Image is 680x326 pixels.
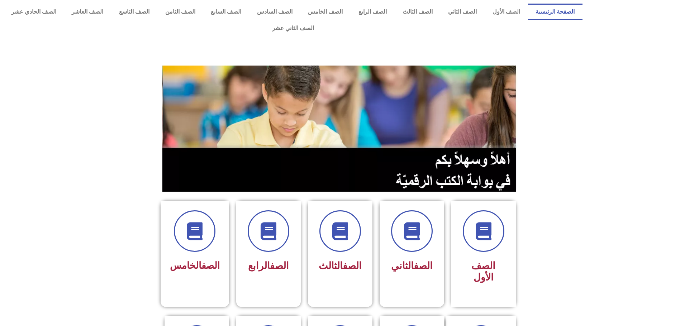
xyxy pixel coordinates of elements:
a: الصف [414,260,433,272]
a: الصف الرابع [351,4,395,20]
a: الصف الحادي عشر [4,4,64,20]
a: الصف التاسع [111,4,157,20]
a: الصفحة الرئيسية [528,4,583,20]
a: الصف الثاني عشر [4,20,582,37]
span: الثاني [391,260,433,272]
a: الصف الثامن [157,4,203,20]
a: الصف السادس [249,4,300,20]
a: الصف [343,260,362,272]
span: الصف الأول [471,260,495,283]
span: الثالث [319,260,362,272]
a: الصف العاشر [64,4,111,20]
a: الصف [201,260,220,271]
a: الصف [270,260,289,272]
a: الصف الثاني [440,4,485,20]
a: الصف الخامس [300,4,351,20]
a: الصف الأول [485,4,528,20]
span: الخامس [170,260,220,271]
a: الصف الثالث [395,4,441,20]
a: الصف السابع [203,4,249,20]
span: الرابع [248,260,289,272]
